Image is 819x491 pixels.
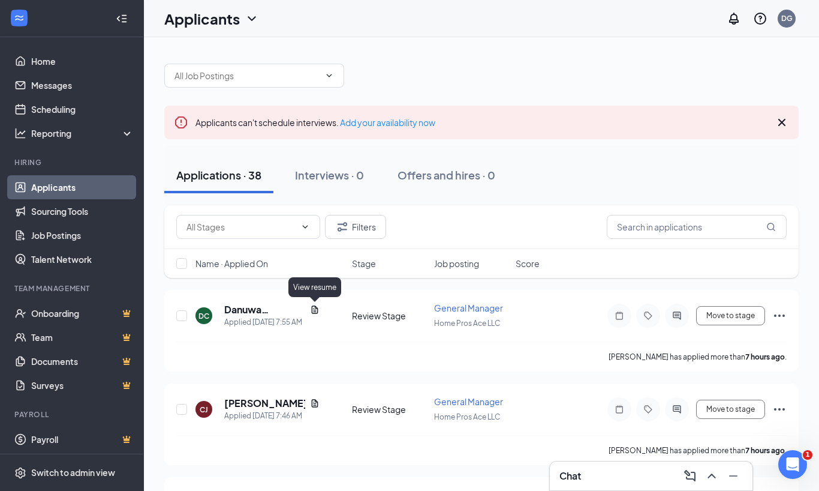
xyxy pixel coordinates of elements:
[31,247,134,271] a: Talent Network
[164,8,240,29] h1: Applicants
[609,445,787,456] p: [PERSON_NAME] has applied more than .
[224,316,320,328] div: Applied [DATE] 7:55 AM
[778,450,807,479] iframe: Intercom live chat
[609,352,787,362] p: [PERSON_NAME] has applied more than .
[186,220,296,233] input: All Stages
[612,311,627,321] svg: Note
[288,277,341,297] div: View resume
[224,303,305,316] h5: Danuwa Champion
[727,11,741,26] svg: Notifications
[224,410,320,422] div: Applied [DATE] 7:46 AM
[31,97,134,121] a: Scheduling
[195,258,268,270] span: Name · Applied On
[31,325,134,349] a: TeamCrown
[295,167,364,182] div: Interviews · 0
[31,373,134,397] a: SurveysCrown
[200,405,208,415] div: CJ
[753,11,767,26] svg: QuestionInfo
[174,69,320,82] input: All Job Postings
[434,303,503,313] span: General Manager
[31,73,134,97] a: Messages
[745,352,785,361] b: 7 hours ago
[641,405,655,414] svg: Tag
[398,167,495,182] div: Offers and hires · 0
[14,127,26,139] svg: Analysis
[195,117,435,128] span: Applicants can't schedule interviews.
[696,400,765,419] button: Move to stage
[772,402,787,417] svg: Ellipses
[434,319,500,328] span: Home Pros Ace LLC
[696,306,765,325] button: Move to stage
[198,311,209,321] div: DC
[434,396,503,407] span: General Manager
[766,222,776,232] svg: MagnifyingGlass
[324,71,334,80] svg: ChevronDown
[300,222,310,232] svg: ChevronDown
[352,403,427,415] div: Review Stage
[325,215,386,239] button: Filter Filters
[726,469,740,483] svg: Minimize
[14,283,131,294] div: Team Management
[559,469,581,483] h3: Chat
[310,305,320,315] svg: Document
[607,215,787,239] input: Search in applications
[13,12,25,24] svg: WorkstreamLogo
[781,13,793,23] div: DG
[670,405,684,414] svg: ActiveChat
[31,127,134,139] div: Reporting
[31,175,134,199] a: Applicants
[803,450,812,460] span: 1
[31,349,134,373] a: DocumentsCrown
[724,466,743,486] button: Minimize
[516,258,540,270] span: Score
[174,115,188,130] svg: Error
[670,311,684,321] svg: ActiveChat
[176,167,261,182] div: Applications · 38
[434,412,500,421] span: Home Pros Ace LLC
[31,199,134,223] a: Sourcing Tools
[612,405,627,414] svg: Note
[31,223,134,247] a: Job Postings
[224,397,305,410] h5: [PERSON_NAME]
[641,311,655,321] svg: Tag
[340,117,435,128] a: Add your availability now
[704,469,719,483] svg: ChevronUp
[702,466,721,486] button: ChevronUp
[683,469,697,483] svg: ComposeMessage
[31,427,134,451] a: PayrollCrown
[434,258,479,270] span: Job posting
[31,467,115,479] div: Switch to admin view
[745,446,785,455] b: 7 hours ago
[31,49,134,73] a: Home
[116,13,128,25] svg: Collapse
[775,115,789,130] svg: Cross
[14,467,26,479] svg: Settings
[772,309,787,323] svg: Ellipses
[14,409,131,420] div: Payroll
[352,310,427,322] div: Review Stage
[335,220,350,234] svg: Filter
[310,399,320,408] svg: Document
[352,258,376,270] span: Stage
[14,157,131,167] div: Hiring
[31,301,134,325] a: OnboardingCrown
[245,11,259,26] svg: ChevronDown
[681,466,700,486] button: ComposeMessage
